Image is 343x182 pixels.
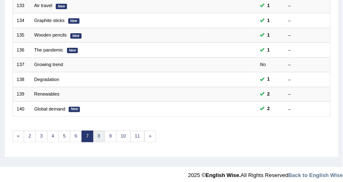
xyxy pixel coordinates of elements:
[34,106,65,111] a: Global demand
[116,131,131,143] a: 10
[12,102,30,116] td: 140
[104,131,117,143] a: 9
[265,76,273,83] span: You can still take this question
[12,87,30,101] td: 139
[288,61,326,68] div: –
[58,131,70,143] a: 5
[12,72,30,87] td: 138
[260,62,266,67] em: No
[288,32,326,39] div: –
[34,47,63,52] a: The pandemic
[12,57,30,72] td: 137
[12,131,25,143] a: «
[34,32,67,37] a: Wooden pencils
[93,131,105,143] a: 8
[288,47,326,54] div: –
[34,18,65,23] a: Graphite sticks
[265,91,273,98] span: You can still take this question
[70,131,82,143] a: 6
[34,91,60,96] a: Renewables
[67,48,78,53] em: New
[288,172,343,178] a: Back to English Wise
[130,131,145,143] a: 11
[35,131,47,143] a: 3
[12,13,30,28] td: 134
[288,106,326,113] div: –
[34,77,59,82] a: Degradation
[288,76,326,83] div: –
[144,131,157,143] a: »
[288,91,326,98] div: –
[34,3,52,8] a: Air travel
[56,4,67,9] em: New
[69,107,80,112] em: New
[34,62,63,67] a: Growing trend
[206,172,241,178] strong: English Wise.
[265,17,273,25] span: You can still take this question
[265,47,273,54] span: You can still take this question
[12,28,30,42] td: 135
[288,2,326,9] div: –
[288,17,326,24] div: –
[265,32,273,39] span: You can still take this question
[47,131,59,143] a: 4
[12,43,30,57] td: 136
[24,131,36,143] a: 2
[82,131,94,143] a: 7
[70,33,82,39] em: New
[265,105,273,113] span: You can still take this question
[188,167,343,179] div: 2025 © All Rights Reserved
[265,2,273,10] span: You can still take this question
[68,18,80,24] em: New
